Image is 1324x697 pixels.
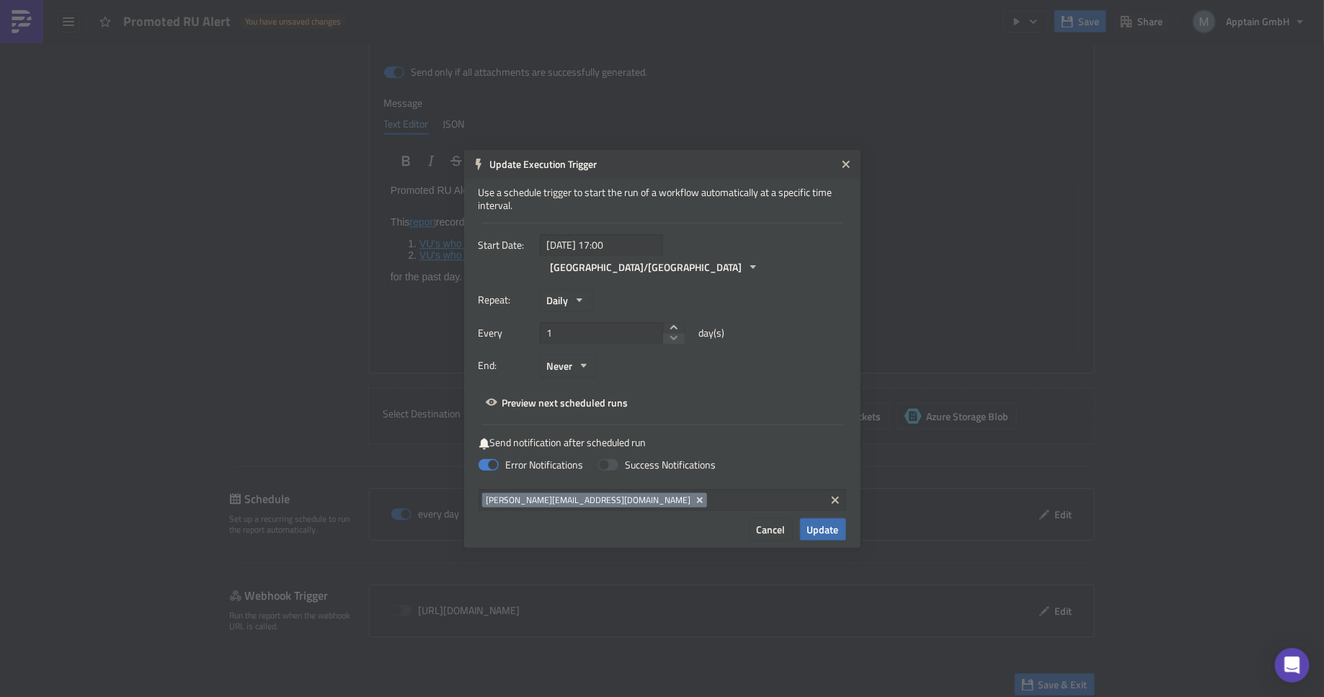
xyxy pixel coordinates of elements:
[6,6,688,17] p: Promoted RU Alert
[750,518,793,541] button: Cancel
[35,59,320,71] a: VU's who came from RU but without event_create_regular_user
[543,256,766,278] button: [GEOGRAPHIC_DATA]/[GEOGRAPHIC_DATA]
[479,289,533,311] label: Repeat:
[800,518,846,541] button: Update
[598,458,716,471] label: Success Notifications
[479,322,533,344] label: Every
[6,6,688,104] body: Rich Text Area. Press ALT-0 for help.
[540,355,597,377] button: Never
[479,186,846,212] div: Use a schedule trigger to start the run of a workflow automatically at a specific time interval.
[6,37,688,49] p: This records
[827,492,844,509] button: Clear selected items
[699,322,725,344] span: day(s)
[540,289,592,311] button: Daily
[479,234,533,256] label: Start Date:
[1275,648,1310,683] div: Open Intercom Messenger
[486,494,691,506] span: [PERSON_NAME][EMAIL_ADDRESS][DOMAIN_NAME]
[35,71,365,82] a: VU's who came from RU but without event_user_promoted_and_demoted
[489,158,835,171] h6: Update Execution Trigger
[835,154,857,175] button: Close
[479,458,584,471] label: Error Notifications
[663,332,685,344] button: decrement
[551,259,742,275] span: [GEOGRAPHIC_DATA]/[GEOGRAPHIC_DATA]
[757,522,786,537] span: Cancel
[479,436,846,450] label: Send notification after scheduled run
[694,493,707,507] button: Remove Tag
[6,92,688,104] p: for the past day.
[479,391,636,414] button: Preview next scheduled runs
[25,37,51,49] a: report
[547,358,573,373] span: Never
[479,355,533,376] label: End:
[807,522,839,537] span: Update
[540,234,663,256] input: YYYY-MM-DD HH:mm
[663,322,685,334] button: increment
[502,395,628,410] span: Preview next scheduled runs
[547,293,569,308] span: Daily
